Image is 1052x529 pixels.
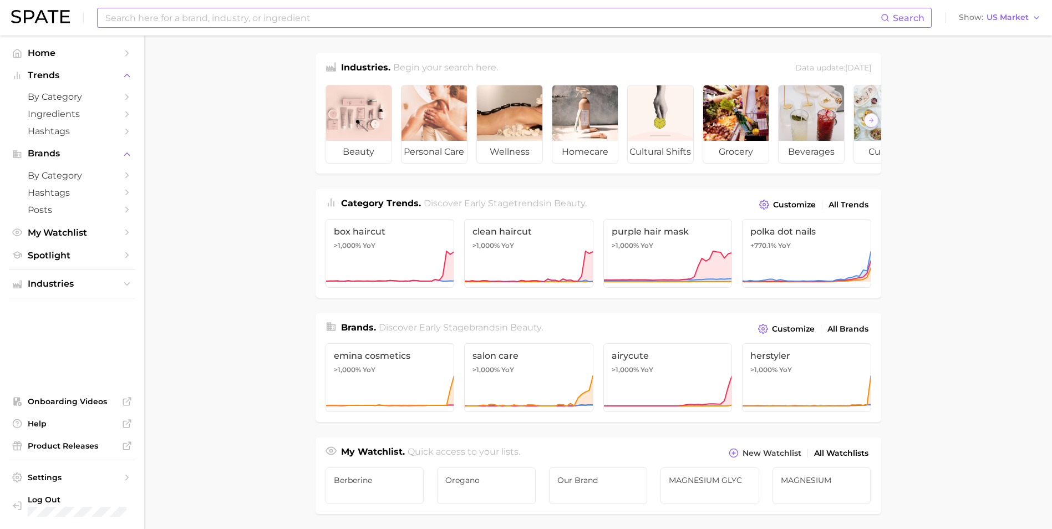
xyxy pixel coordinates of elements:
[326,85,392,164] a: beauty
[28,472,116,482] span: Settings
[9,224,135,241] a: My Watchlist
[9,167,135,184] a: by Category
[501,241,514,250] span: YoY
[28,419,116,429] span: Help
[334,241,361,250] span: >1,000%
[472,365,500,374] span: >1,000%
[9,44,135,62] a: Home
[326,343,455,412] a: emina cosmetics>1,000% YoY
[28,441,116,451] span: Product Releases
[742,343,871,412] a: herstyler>1,000% YoY
[28,495,133,505] span: Log Out
[750,241,776,250] span: +770.1%
[408,445,520,461] h2: Quick access to your lists.
[334,226,446,237] span: box haircut
[549,467,648,504] a: Our Brand
[326,141,392,163] span: beauty
[363,365,375,374] span: YoY
[9,184,135,201] a: Hashtags
[778,241,791,250] span: YoY
[795,61,871,76] div: Data update: [DATE]
[334,365,361,374] span: >1,000%
[104,8,881,27] input: Search here for a brand, industry, or ingredient
[379,322,543,333] span: Discover Early Stage brands in .
[472,350,585,361] span: salon care
[28,126,116,136] span: Hashtags
[669,476,751,485] span: MAGNESIUM GLYC
[829,200,868,210] span: All Trends
[9,88,135,105] a: by Category
[326,467,424,504] a: Berberine
[742,219,871,288] a: polka dot nails+770.1% YoY
[437,467,536,504] a: Oregano
[987,14,1029,21] span: US Market
[554,198,585,208] span: beauty
[612,226,724,237] span: purple hair mask
[552,85,618,164] a: homecare
[464,219,593,288] a: clean haircut>1,000% YoY
[445,476,527,485] span: Oregano
[28,250,116,261] span: Spotlight
[603,219,733,288] a: purple hair mask>1,000% YoY
[424,198,587,208] span: Discover Early Stage trends in .
[778,85,845,164] a: beverages
[726,445,804,461] button: New Watchlist
[9,415,135,432] a: Help
[28,205,116,215] span: Posts
[393,61,498,76] h2: Begin your search here.
[28,70,116,80] span: Trends
[826,197,871,212] a: All Trends
[959,14,983,21] span: Show
[893,13,924,23] span: Search
[660,467,759,504] a: MAGNESIUM GLYC
[341,61,390,76] h1: Industries.
[811,446,871,461] a: All Watchlists
[9,438,135,454] a: Product Releases
[779,365,792,374] span: YoY
[28,396,116,406] span: Onboarding Videos
[334,476,416,485] span: Berberine
[402,141,467,163] span: personal care
[9,105,135,123] a: Ingredients
[827,324,868,334] span: All Brands
[612,241,639,250] span: >1,000%
[401,85,467,164] a: personal care
[9,145,135,162] button: Brands
[956,11,1044,25] button: ShowUS Market
[9,123,135,140] a: Hashtags
[627,85,694,164] a: cultural shifts
[854,141,919,163] span: culinary
[9,67,135,84] button: Trends
[28,109,116,119] span: Ingredients
[326,219,455,288] a: box haircut>1,000% YoY
[628,141,693,163] span: cultural shifts
[28,91,116,102] span: by Category
[9,276,135,292] button: Industries
[472,226,585,237] span: clean haircut
[9,491,135,520] a: Log out. Currently logged in with e-mail alyons@naturalfactors.com.
[557,476,639,485] span: Our Brand
[334,350,446,361] span: emina cosmetics
[472,241,500,250] span: >1,000%
[9,201,135,218] a: Posts
[9,393,135,410] a: Onboarding Videos
[814,449,868,458] span: All Watchlists
[864,113,878,128] button: Scroll Right
[28,279,116,289] span: Industries
[464,343,593,412] a: salon care>1,000% YoY
[9,469,135,486] a: Settings
[28,170,116,181] span: by Category
[510,322,541,333] span: beauty
[773,467,871,504] a: MAGNESIUM
[641,365,653,374] span: YoY
[641,241,653,250] span: YoY
[825,322,871,337] a: All Brands
[28,187,116,198] span: Hashtags
[341,445,405,461] h1: My Watchlist.
[28,48,116,58] span: Home
[750,350,863,361] span: herstyler
[11,10,70,23] img: SPATE
[612,365,639,374] span: >1,000%
[750,226,863,237] span: polka dot nails
[779,141,844,163] span: beverages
